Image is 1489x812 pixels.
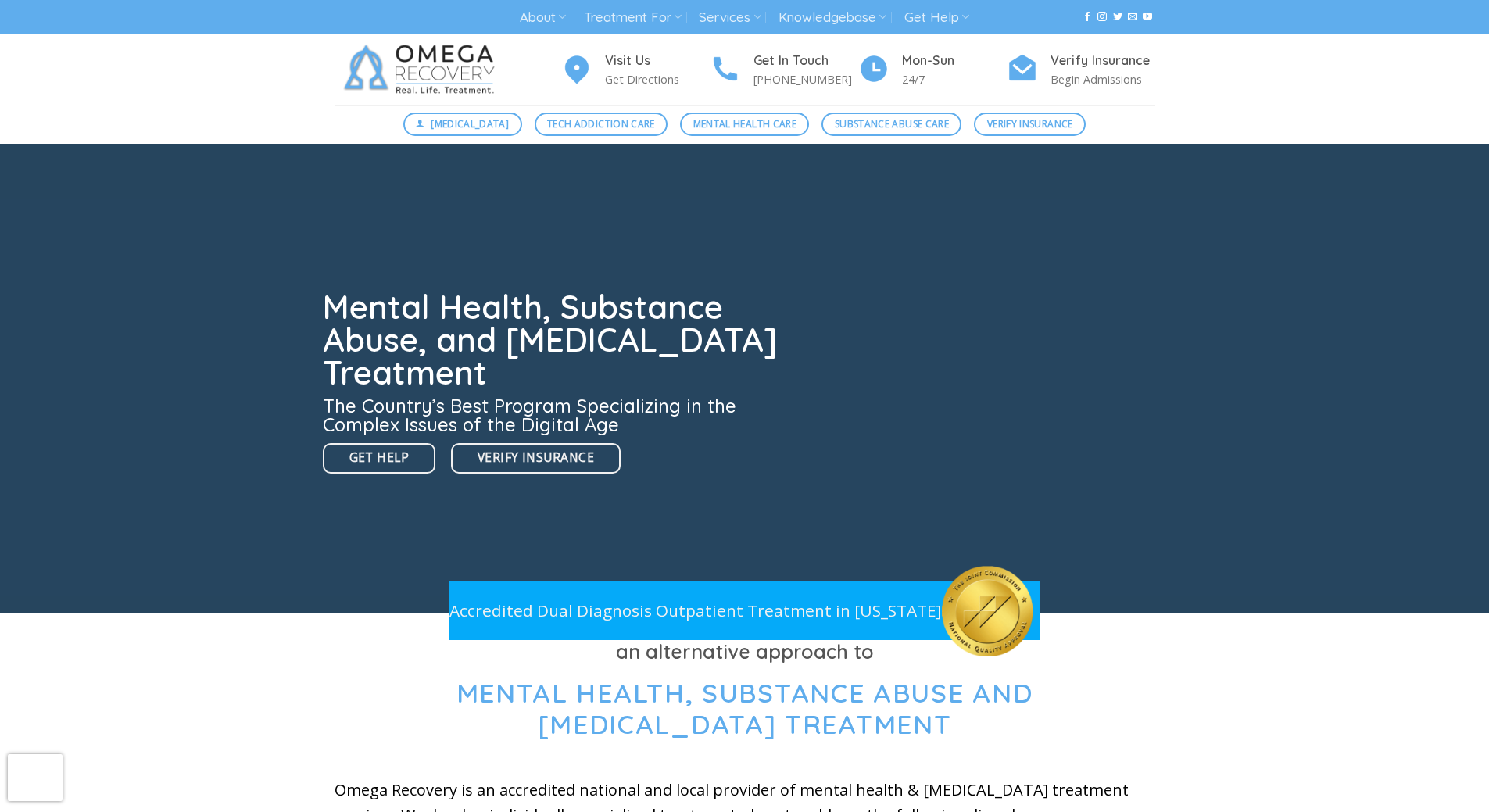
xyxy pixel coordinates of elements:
[693,116,796,131] span: Mental Health Care
[431,116,509,131] span: [MEDICAL_DATA]
[335,636,1155,667] h3: an alternative approach to
[547,116,655,131] span: Tech Addiction Care
[1113,12,1122,23] a: Follow on Twitter
[987,116,1073,131] span: Verify Insurance
[451,443,621,474] a: Verify Insurance
[561,51,710,89] a: Visit Us Get Directions
[821,113,961,136] a: Substance Abuse Care
[753,51,858,71] h4: Get In Touch
[710,51,858,89] a: Get In Touch [PHONE_NUMBER]
[1097,12,1107,23] a: Follow on Instagram
[323,396,787,434] h3: The Country’s Best Program Specializing in the Complex Issues of the Digital Age
[680,113,809,136] a: Mental Health Care
[1143,12,1152,23] a: Follow on YouTube
[902,70,1007,88] p: 24/7
[699,3,761,32] a: Services
[974,113,1086,136] a: Verify Insurance
[335,34,510,105] img: Omega Recovery
[779,3,886,32] a: Knowledgebase
[605,51,710,71] h4: Visit Us
[605,70,710,88] p: Get Directions
[323,291,787,389] h1: Mental Health, Substance Abuse, and [MEDICAL_DATA] Treatment
[1051,70,1155,88] p: Begin Admissions
[456,676,1033,742] span: Mental Health, Substance Abuse and [MEDICAL_DATA] Treatment
[1007,51,1155,89] a: Verify Insurance Begin Admissions
[535,113,668,136] a: Tech Addiction Care
[1083,12,1092,23] a: Follow on Facebook
[478,448,594,467] span: Verify Insurance
[902,51,1007,71] h4: Mon-Sun
[403,113,522,136] a: [MEDICAL_DATA]
[835,116,949,131] span: Substance Abuse Care
[584,3,682,32] a: Treatment For
[349,448,410,467] span: Get Help
[753,70,858,88] p: [PHONE_NUMBER]
[449,598,942,624] p: Accredited Dual Diagnosis Outpatient Treatment in [US_STATE]
[323,443,436,474] a: Get Help
[1128,12,1137,23] a: Send us an email
[1051,51,1155,71] h4: Verify Insurance
[904,3,969,32] a: Get Help
[520,3,566,32] a: About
